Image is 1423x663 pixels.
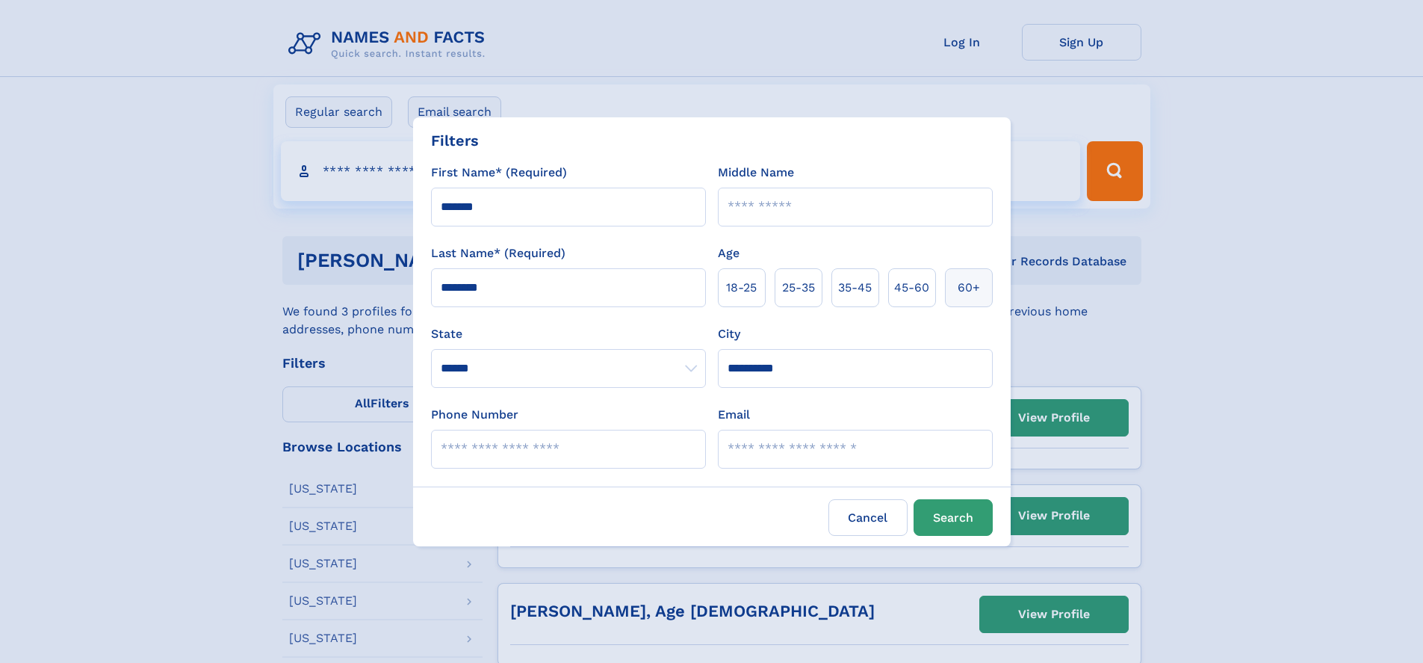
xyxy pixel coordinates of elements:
label: City [718,325,740,343]
button: Search [914,499,993,536]
span: 18‑25 [726,279,757,297]
label: First Name* (Required) [431,164,567,182]
label: Email [718,406,750,424]
div: Filters [431,129,479,152]
span: 35‑45 [838,279,872,297]
label: Phone Number [431,406,518,424]
label: Last Name* (Required) [431,244,565,262]
label: State [431,325,706,343]
label: Age [718,244,740,262]
span: 45‑60 [894,279,929,297]
label: Cancel [828,499,908,536]
span: 60+ [958,279,980,297]
span: 25‑35 [782,279,815,297]
label: Middle Name [718,164,794,182]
